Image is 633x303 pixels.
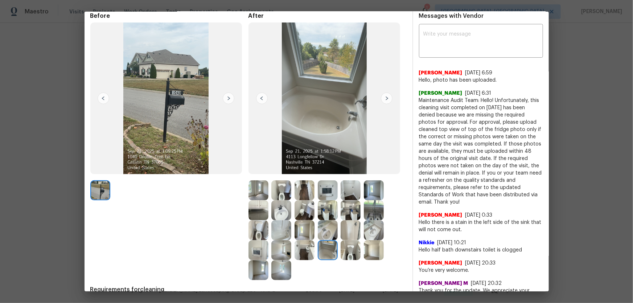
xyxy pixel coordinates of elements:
[465,91,492,96] span: [DATE] 6:31
[419,280,468,287] span: [PERSON_NAME] M
[465,213,493,218] span: [DATE] 0:33
[98,93,109,104] img: left-chevron-button-url
[419,97,543,206] span: Maintenance Audit Team: Hello! Unfortunately, this cleaning visit completed on [DATE] has been de...
[437,240,466,245] span: [DATE] 10:21
[419,239,435,246] span: Nikkie
[465,70,493,75] span: [DATE] 6:59
[465,261,496,266] span: [DATE] 20:33
[248,12,407,20] span: After
[419,212,463,219] span: [PERSON_NAME]
[419,69,463,77] span: [PERSON_NAME]
[223,93,234,104] img: right-chevron-button-url
[419,90,463,97] span: [PERSON_NAME]
[419,259,463,267] span: [PERSON_NAME]
[419,13,484,19] span: Messages with Vendor
[419,77,543,84] span: Hello, photo has been uploaded.
[419,246,543,254] span: Hello half bath downstairs toilet is clogged
[90,12,248,20] span: Before
[419,267,543,274] span: You’re very welcome.
[256,93,268,104] img: left-chevron-button-url
[381,93,392,104] img: right-chevron-button-url
[419,219,543,233] span: Hello there is a stain in the left side of the sink that will not come out.
[90,286,407,293] span: Requirements for cleaning
[471,281,502,286] span: [DATE] 20:32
